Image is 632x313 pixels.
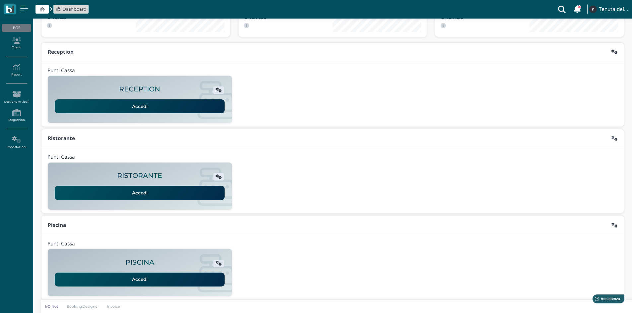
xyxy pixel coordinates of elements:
[55,186,225,200] a: Accedi
[55,99,225,113] a: Accedi
[125,259,154,266] h2: PISCINA
[2,106,31,125] a: Magazzino
[20,5,44,10] span: Assistenza
[47,241,75,247] h4: Punti Cassa
[589,6,597,13] img: ...
[2,24,31,32] div: POS
[117,172,162,180] h2: RISTORANTE
[2,34,31,52] a: Clienti
[2,133,31,152] a: Impostazioni
[47,68,75,74] h4: Punti Cassa
[56,6,87,12] a: Dashboard
[48,222,66,229] b: Piscina
[119,85,160,93] h2: RECEPTION
[62,6,87,12] span: Dashboard
[62,304,103,309] a: BookingDesigner
[585,292,626,307] iframe: Help widget launcher
[48,48,74,55] b: Reception
[45,304,58,309] p: I/O Net
[6,6,14,13] img: logo
[599,7,628,12] h4: Tenuta del Barco
[48,135,75,142] b: Ristorante
[588,1,628,17] a: ... Tenuta del Barco
[103,304,125,309] a: Invoice
[2,61,31,79] a: Report
[2,88,31,106] a: Gestione Articoli
[47,154,75,160] h4: Punti Cassa
[55,273,225,287] a: Accedi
